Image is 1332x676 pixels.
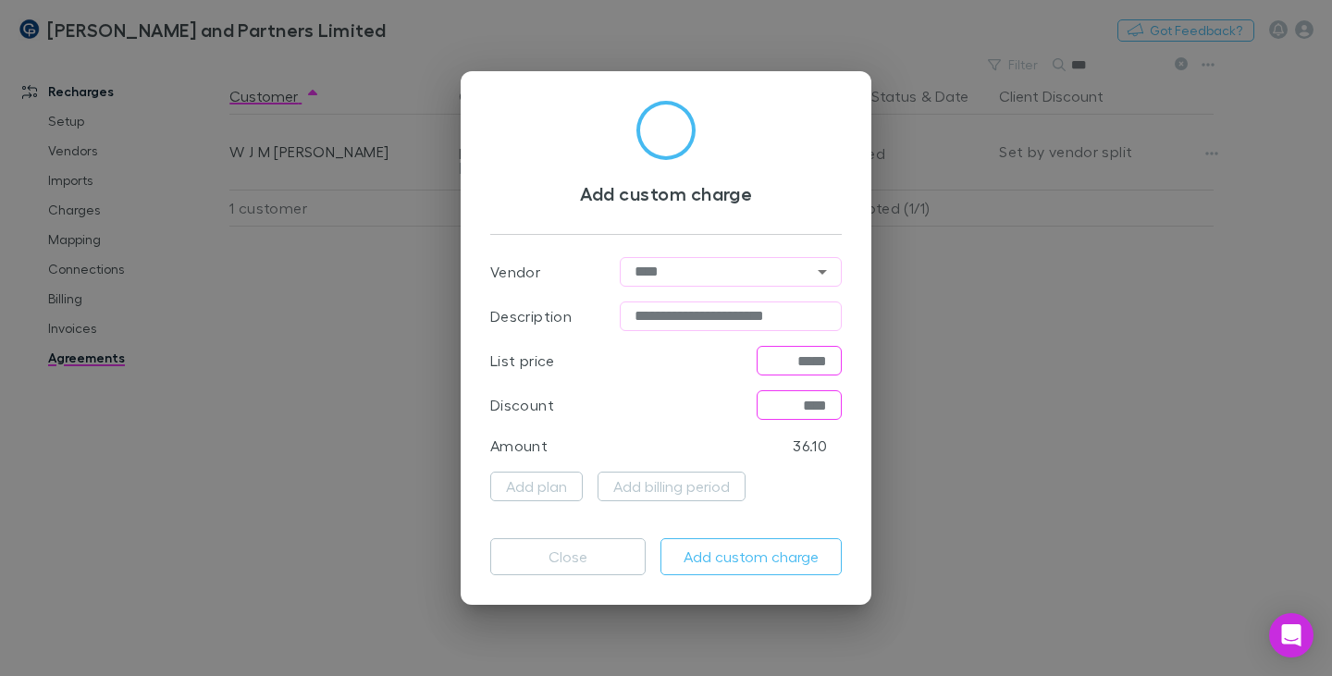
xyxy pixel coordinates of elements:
[809,259,835,285] button: Open
[793,435,827,457] p: 36.10
[490,435,548,457] p: Amount
[490,538,646,575] button: Close
[598,472,746,501] button: Add billing period
[1269,613,1313,658] div: Open Intercom Messenger
[490,472,583,501] button: Add plan
[490,182,842,204] h3: Add custom charge
[490,394,554,416] p: Discount
[660,538,842,575] button: Add custom charge
[490,305,572,327] p: Description
[490,261,540,283] p: Vendor
[490,350,555,372] p: List price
